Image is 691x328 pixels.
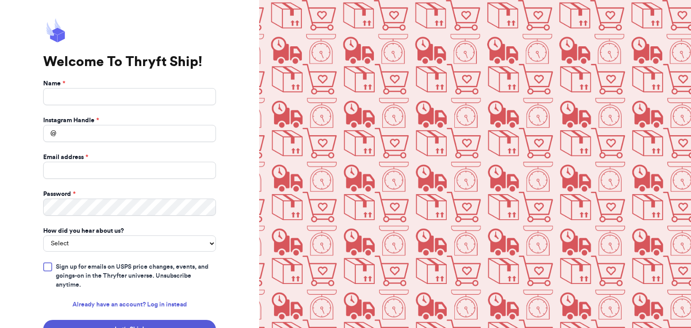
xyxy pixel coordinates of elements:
[43,79,65,88] label: Name
[43,116,99,125] label: Instagram Handle
[43,125,56,142] div: @
[43,54,216,70] h1: Welcome To Thryft Ship!
[56,262,216,289] span: Sign up for emails on USPS price changes, events, and goings-on in the Thryfter universe. Unsubsc...
[43,153,88,162] label: Email address
[43,226,124,235] label: How did you hear about us?
[72,300,187,309] a: Already have an account? Log in instead
[43,190,76,199] label: Password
